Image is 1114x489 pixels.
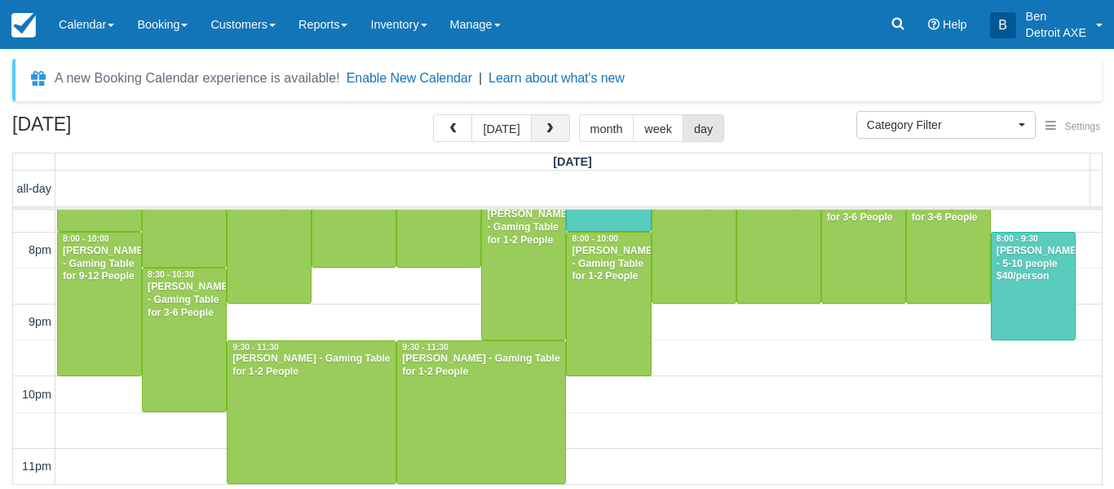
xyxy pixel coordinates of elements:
div: [PERSON_NAME] - Gaming Table for 1-2 People [486,208,561,247]
a: 9:30 - 11:30[PERSON_NAME] - Gaming Table for 1-2 People [227,340,396,485]
span: 9:30 - 11:30 [232,343,279,352]
i: Help [928,19,939,30]
div: A new Booking Calendar experience is available! [55,69,340,88]
a: 8:00 - 10:00[PERSON_NAME] - Gaming Table for 9-12 People [57,232,142,376]
div: [PERSON_NAME] - Gaming Table for 1-2 People [232,353,391,379]
span: [DATE] [553,155,592,168]
button: Category Filter [856,111,1036,139]
span: 8pm [29,243,51,256]
a: Green [PERSON_NAME] - Gaming Table for 3-6 People [821,160,906,305]
button: week [633,114,683,142]
span: Settings [1065,121,1100,132]
span: all-day [17,182,51,195]
button: Settings [1036,115,1110,139]
p: Detroit AXE [1026,24,1086,41]
button: [DATE] [471,114,531,142]
a: [PERSON_NAME] - Gaming Table for 3-6 People [652,160,736,305]
span: 8:30 - 10:30 [148,270,194,279]
a: [PERSON_NAME] - Gaming Table for 1-2 People [736,160,821,305]
div: [PERSON_NAME] - Gaming Table for 9-12 People [62,245,137,284]
button: Enable New Calendar [347,70,472,87]
div: [PERSON_NAME] - 5-10 people $40/person [996,245,1071,284]
span: 8:00 - 10:00 [63,234,109,243]
span: | [479,71,482,85]
div: [PERSON_NAME] - Gaming Table for 1-2 People [571,245,646,284]
span: Category Filter [867,117,1015,133]
span: Help [943,18,967,31]
span: 11pm [22,460,51,473]
button: day [683,114,724,142]
span: 8:00 - 9:30 [997,234,1038,243]
img: checkfront-main-nav-mini-logo.png [11,13,36,38]
button: month [579,114,634,142]
p: Ben [1026,8,1086,24]
a: [PERSON_NAME][MEDICAL_DATA] - Gaming Table for 3-6 People [906,160,991,305]
div: B [990,12,1016,38]
a: 8:00 - 9:30[PERSON_NAME] - 5-10 people $40/person [991,232,1076,340]
h2: [DATE] [12,114,219,144]
a: 8:30 - 10:30[PERSON_NAME] - Gaming Table for 3-6 People [142,268,227,412]
a: Learn about what's new [488,71,625,85]
span: 9pm [29,315,51,328]
a: [PERSON_NAME] - Gaming Table for 7-8 People [227,160,312,305]
a: [PERSON_NAME] - Gaming Table for 1-2 People [481,196,566,340]
span: 8:00 - 10:00 [572,234,618,243]
span: 10pm [22,388,51,401]
a: 8:00 - 10:00[PERSON_NAME] - Gaming Table for 1-2 People [566,232,651,376]
span: 9:30 - 11:30 [402,343,449,352]
a: 9:30 - 11:30[PERSON_NAME] - Gaming Table for 1-2 People [396,340,566,485]
div: [PERSON_NAME] - Gaming Table for 1-2 People [401,353,561,379]
div: [PERSON_NAME] - Gaming Table for 3-6 People [147,281,222,320]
